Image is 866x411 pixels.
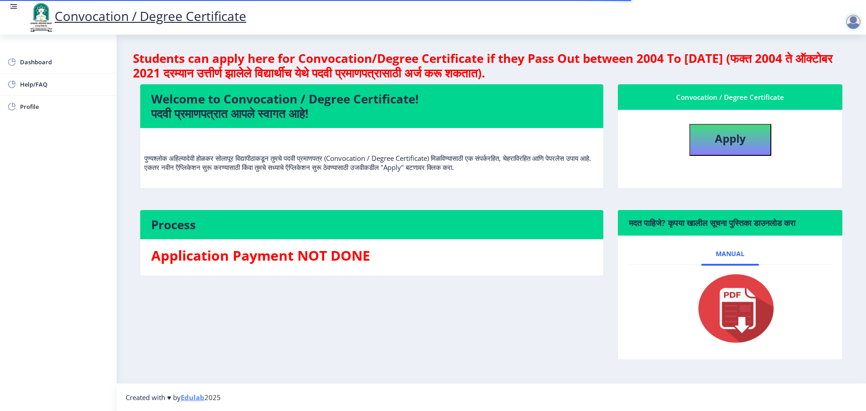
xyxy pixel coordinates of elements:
span: Created with ♥ by 2025 [126,393,221,402]
h4: Process [151,217,592,232]
a: Convocation / Degree Certificate [27,7,246,25]
img: pdf.png [685,272,776,345]
button: Apply [689,124,771,156]
span: Help/FAQ [20,79,109,90]
h4: Welcome to Convocation / Degree Certificate! पदवी प्रमाणपत्रात आपले स्वागत आहे! [151,92,592,121]
a: Manual [701,243,759,265]
div: Convocation / Degree Certificate [629,92,831,103]
span: Profile [20,101,109,112]
img: logo [27,2,55,33]
h3: Application Payment NOT DONE [151,247,592,265]
h6: मदत पाहिजे? कृपया खालील सूचना पुस्तिका डाउनलोड करा [629,217,831,228]
a: Edulab [181,393,204,402]
span: Dashboard [20,57,109,67]
span: Manual [716,250,744,257]
h4: Students can apply here for Convocation/Degree Certificate if they Pass Out between 2004 To [DATE... [133,51,850,80]
p: पुण्यश्लोक अहिल्यादेवी होळकर सोलापूर विद्यापीठाकडून तुमचे पदवी प्रमाणपत्र (Convocation / Degree C... [144,135,599,172]
b: Apply [715,131,746,146]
